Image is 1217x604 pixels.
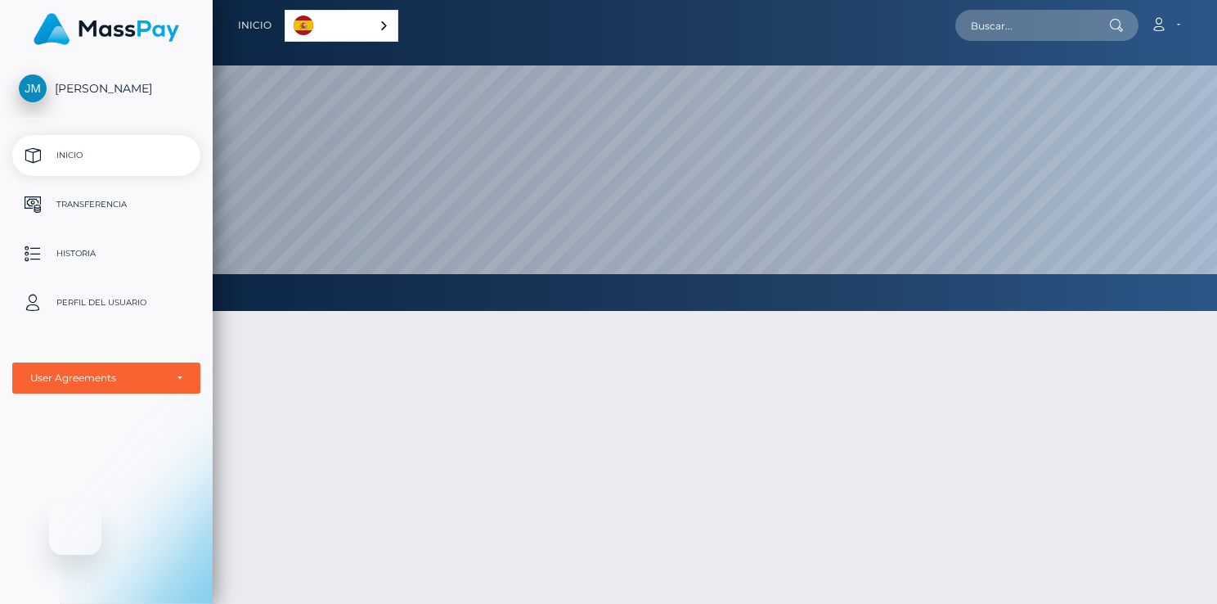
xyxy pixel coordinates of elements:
p: Inicio [19,143,194,168]
button: User Agreements [12,363,200,394]
div: User Agreements [30,372,164,385]
aside: Language selected: Español [285,10,398,42]
p: Historia [19,241,194,266]
a: Transferencia [12,184,200,225]
a: Perfil del usuario [12,282,200,323]
p: Transferencia [19,192,194,217]
input: Buscar... [955,10,1109,41]
div: Language [285,10,398,42]
a: Inicio [12,135,200,176]
iframe: Botón para iniciar la ventana de mensajería [49,503,101,555]
a: Historia [12,233,200,274]
p: Perfil del usuario [19,291,194,315]
a: Español [285,11,397,41]
a: Inicio [238,8,272,43]
img: MassPay [34,13,179,45]
span: [PERSON_NAME] [12,81,200,96]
